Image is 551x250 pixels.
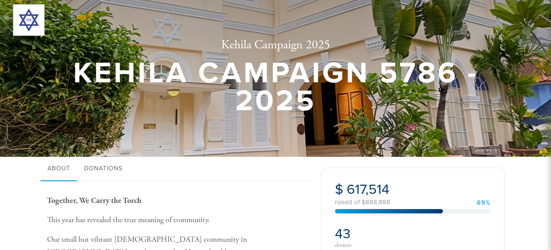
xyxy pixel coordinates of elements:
img: 300x300_JWB%20logo.png [13,4,44,36]
span: $ [335,181,343,198]
a: Donations [77,157,129,181]
p: This year has revealed the true meaning of community. [47,214,308,226]
span: 617,514 [347,181,389,198]
div: donors [335,242,410,248]
b: Together, We Carry the Torch [47,196,142,206]
div: 69% [477,200,491,206]
h1: Kehila Campaign 5786 - 2025 [71,59,480,115]
div: raised of $888,888 [335,199,491,206]
a: About [41,157,77,181]
h2: 43 [335,226,410,242]
h2: Kehila Campaign 2025 [71,38,480,53]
